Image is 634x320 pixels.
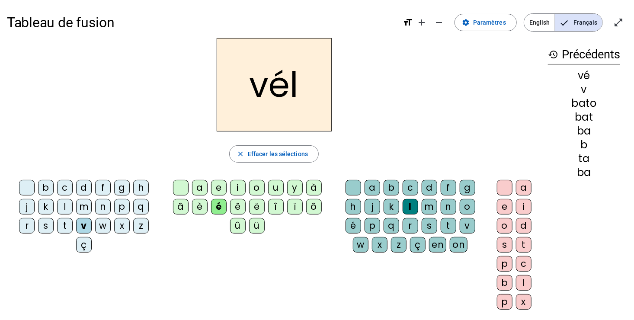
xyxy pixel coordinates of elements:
div: p [114,199,130,214]
div: r [403,218,418,234]
span: Français [555,14,602,31]
div: s [38,218,54,234]
div: p [365,218,380,234]
div: x [372,237,387,253]
div: k [38,199,54,214]
div: g [114,180,130,195]
div: û [230,218,246,234]
div: â [173,199,189,214]
div: h [133,180,149,195]
div: o [460,199,475,214]
div: a [192,180,208,195]
div: y [287,180,303,195]
mat-icon: add [416,17,427,28]
div: p [497,294,512,310]
span: Effacer les sélections [248,149,308,159]
div: m [76,199,92,214]
div: w [95,218,111,234]
div: z [391,237,407,253]
div: f [441,180,456,195]
h1: Tableau de fusion [7,9,396,36]
div: t [57,218,73,234]
div: b [38,180,54,195]
mat-icon: settings [462,19,470,26]
div: v [76,218,92,234]
div: r [19,218,35,234]
div: t [516,237,532,253]
div: b [497,275,512,291]
div: a [516,180,532,195]
mat-icon: open_in_full [613,17,624,28]
div: ba [548,126,620,136]
div: bato [548,98,620,109]
span: English [524,14,555,31]
div: j [19,199,35,214]
div: d [76,180,92,195]
div: i [230,180,246,195]
div: k [384,199,399,214]
div: s [497,237,512,253]
div: e [211,180,227,195]
div: ï [287,199,303,214]
div: é [211,199,227,214]
button: Augmenter la taille de la police [413,14,430,31]
div: on [450,237,467,253]
div: l [403,199,418,214]
h2: vél [217,38,332,131]
div: ô [306,199,322,214]
div: n [95,199,111,214]
div: ba [548,167,620,178]
div: o [249,180,265,195]
div: x [516,294,532,310]
div: ê [230,199,246,214]
button: Diminuer la taille de la police [430,14,448,31]
div: c [57,180,73,195]
div: n [441,199,456,214]
div: z [133,218,149,234]
div: h [346,199,361,214]
div: a [365,180,380,195]
div: e [497,199,512,214]
div: j [365,199,380,214]
button: Effacer les sélections [229,145,319,163]
div: w [353,237,368,253]
div: l [516,275,532,291]
div: i [516,199,532,214]
div: ç [76,237,92,253]
div: é [346,218,361,234]
div: g [460,180,475,195]
div: ü [249,218,265,234]
div: c [516,256,532,272]
div: ç [410,237,426,253]
div: x [114,218,130,234]
div: v [460,218,475,234]
div: d [422,180,437,195]
mat-icon: close [237,150,244,158]
div: b [548,140,620,150]
div: d [516,218,532,234]
div: à [306,180,322,195]
button: Paramètres [455,14,517,31]
div: en [429,237,446,253]
div: v [548,84,620,95]
h3: Précédents [548,45,620,64]
button: Entrer en plein écran [610,14,627,31]
div: q [133,199,149,214]
div: ta [548,154,620,164]
div: s [422,218,437,234]
div: q [384,218,399,234]
div: m [422,199,437,214]
mat-icon: history [548,49,558,60]
div: vé [548,70,620,81]
mat-button-toggle-group: Language selection [524,13,603,32]
mat-icon: format_size [403,17,413,28]
div: p [497,256,512,272]
div: bat [548,112,620,122]
mat-icon: remove [434,17,444,28]
div: î [268,199,284,214]
div: ë [249,199,265,214]
div: f [95,180,111,195]
div: b [384,180,399,195]
div: c [403,180,418,195]
span: Paramètres [473,17,506,28]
